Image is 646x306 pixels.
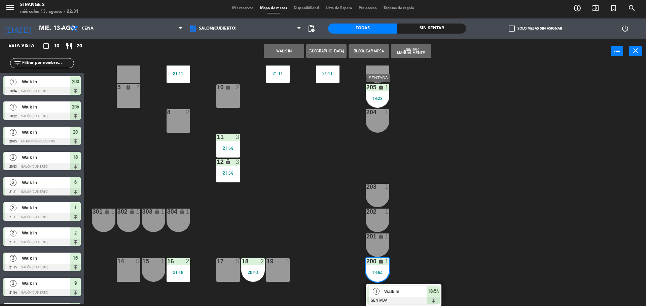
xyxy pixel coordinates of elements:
i: restaurant [65,42,73,50]
div: 15 [142,258,143,264]
div: 4 [117,59,118,65]
span: 9 [74,279,77,287]
div: 21:54 [216,146,240,150]
span: Walk In [22,229,70,236]
div: 201 [366,233,367,239]
span: 2 [10,255,16,262]
button: WALK IN [264,44,304,58]
div: 19:22 [366,96,389,101]
span: Walk In [22,255,70,262]
span: 18:54 [428,287,439,295]
span: Walk In [22,280,70,287]
div: 20:53 [241,270,265,275]
div: 18:54 [366,270,389,275]
span: Walk In [22,103,70,111]
i: lock [154,209,160,214]
div: Sin sentar [397,24,466,34]
span: Mis reservas [229,6,257,10]
div: 5 [285,258,289,264]
div: 204 [366,109,367,115]
div: 2 [285,59,289,65]
span: 1 [10,104,16,111]
div: 5 [236,258,240,264]
i: filter_list [13,59,22,67]
span: 20 [77,42,82,50]
div: 303 [142,209,143,215]
div: 205 [366,84,367,90]
div: 21:15 [167,270,190,275]
i: close [632,47,640,55]
div: 2 [236,84,240,90]
span: 6 [74,178,77,186]
span: 18 [73,153,78,161]
div: 1 [385,258,389,264]
div: 21:11 [266,71,290,76]
span: Walk In [22,204,70,211]
label: Solo mesas sin asignar [509,26,562,32]
div: 2 [317,59,317,65]
div: 1 [385,184,389,190]
span: 16 [73,254,78,262]
div: 3 [236,134,240,140]
i: power_input [613,47,621,55]
i: arrow_drop_down [58,25,66,33]
span: 20 [73,128,78,136]
div: 2 [186,109,190,115]
div: 1 [385,209,389,215]
span: pending_actions [307,25,315,33]
div: 202 [366,209,367,215]
i: lock [225,159,231,165]
div: 3 [236,159,240,165]
div: Todas [328,24,397,34]
div: 1 [385,109,389,115]
span: Walk In [22,179,70,186]
span: Salón(Cubierto) [199,26,237,31]
span: Lista de Espera [322,6,355,10]
div: 200 [366,258,367,264]
i: lock [378,233,384,239]
div: 14 [117,258,118,264]
div: 206 [366,59,367,65]
div: Strange 2 [20,2,79,8]
span: 2 [74,229,77,237]
span: 2 [10,129,16,136]
i: lock [179,209,185,214]
span: Cena [82,26,94,31]
div: 302 [117,209,118,215]
button: Liberar Manualmente [391,44,431,58]
span: Mapa de mesas [257,6,290,10]
div: 21:11 [316,71,339,76]
div: SENTADA [366,74,390,82]
button: power_input [611,46,623,56]
i: add_circle_outline [573,4,581,12]
i: exit_to_app [591,4,600,12]
div: 5 [136,258,140,264]
div: 3 [186,59,190,65]
i: power_settings_new [621,25,629,33]
button: [GEOGRAPHIC_DATA] [306,44,347,58]
span: Walk In [22,78,70,85]
div: 21:54 [216,171,240,175]
span: 2 [10,154,16,161]
span: Walk In [384,288,427,295]
div: 203 [366,184,367,190]
span: 10 [54,42,59,50]
div: miércoles 13. agosto - 22:31 [20,8,79,15]
div: 2 [186,258,190,264]
span: check_box_outline_blank [509,26,515,32]
span: Pre-acceso [355,6,380,10]
span: 1 [373,288,380,295]
div: 2 [136,84,140,90]
div: 1 [136,209,140,215]
div: 2 [260,258,264,264]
